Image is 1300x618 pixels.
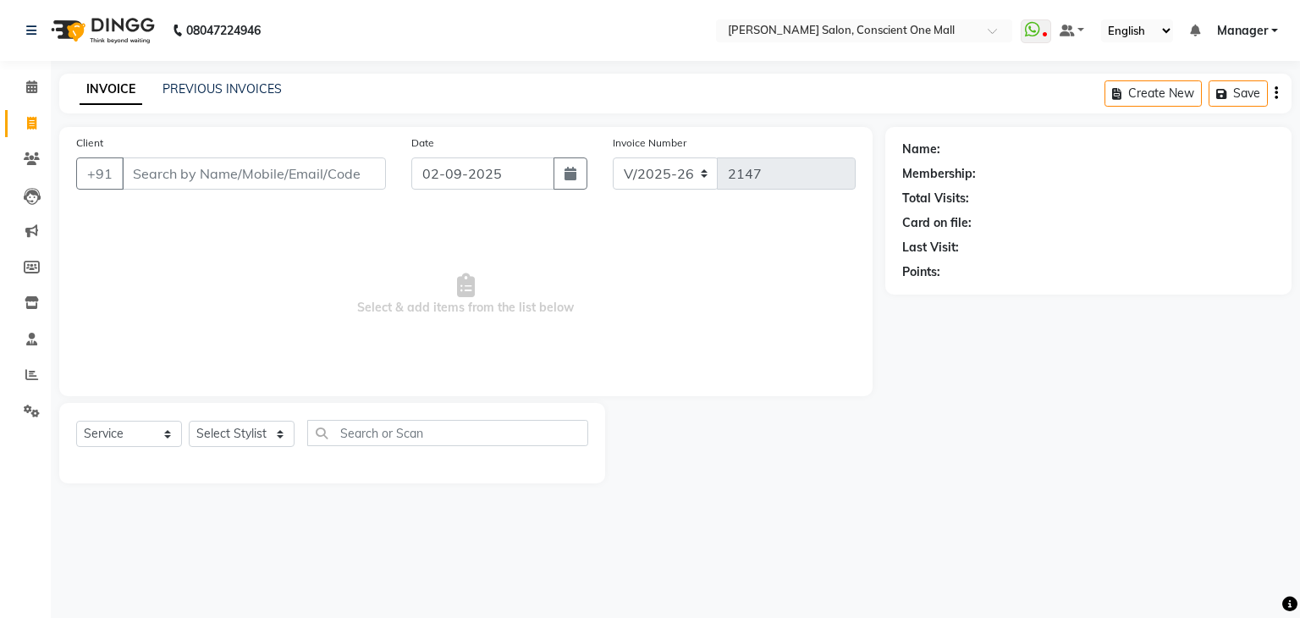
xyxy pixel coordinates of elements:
[902,165,976,183] div: Membership:
[613,135,686,151] label: Invoice Number
[186,7,261,54] b: 08047224946
[76,135,103,151] label: Client
[902,141,940,158] div: Name:
[80,74,142,105] a: INVOICE
[1209,80,1268,107] button: Save
[122,157,386,190] input: Search by Name/Mobile/Email/Code
[162,81,282,97] a: PREVIOUS INVOICES
[76,210,856,379] span: Select & add items from the list below
[902,190,969,207] div: Total Visits:
[902,214,972,232] div: Card on file:
[76,157,124,190] button: +91
[307,420,588,446] input: Search or Scan
[1217,22,1268,40] span: Manager
[411,135,434,151] label: Date
[43,7,159,54] img: logo
[902,263,940,281] div: Points:
[902,239,959,257] div: Last Visit:
[1104,80,1202,107] button: Create New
